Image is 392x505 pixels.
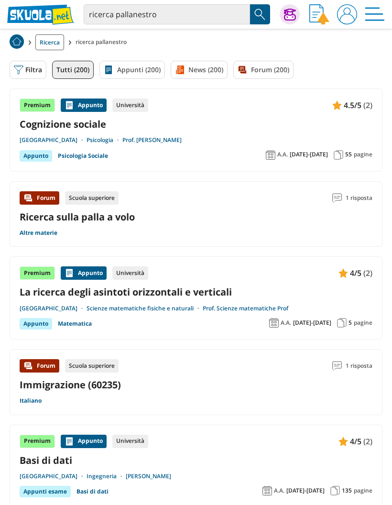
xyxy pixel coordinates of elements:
span: [DATE]-[DATE] [286,487,325,494]
div: Università [112,99,148,112]
a: Altre materie [20,229,57,237]
img: User avatar [337,4,357,24]
img: Appunti contenuto [65,100,74,110]
a: Italiano [20,397,42,405]
span: 4/5 [350,435,361,448]
span: 4.5/5 [344,99,361,111]
a: Basi di dati [20,454,372,467]
span: 5 [348,319,352,327]
div: Appunti esame [20,486,71,497]
span: pagine [354,151,372,158]
img: Pagine [337,318,347,328]
button: Filtra [10,61,46,79]
a: Cognizione sociale [20,118,372,131]
img: Chiedi Tutor AI [284,9,296,21]
div: Università [112,266,148,280]
img: News filtro contenuto [175,65,185,75]
a: Ricerca [35,34,64,50]
span: 1 risposta [346,191,372,205]
a: News (200) [171,61,228,79]
img: Commenti lettura [332,193,342,203]
img: Forum contenuto [23,193,33,203]
a: Matematica [58,318,92,329]
span: [DATE]-[DATE] [293,319,331,327]
a: Psicologia [87,136,122,144]
span: pagine [354,487,372,494]
span: 55 [345,151,352,158]
div: Università [112,435,148,448]
img: Forum contenuto [23,361,33,371]
a: Home [10,34,24,50]
div: Appunto [61,435,107,448]
a: [GEOGRAPHIC_DATA] [20,472,87,480]
img: Appunti contenuto [65,268,74,278]
a: [GEOGRAPHIC_DATA] [20,305,87,312]
img: Home [10,34,24,49]
a: Appunti (200) [99,61,165,79]
a: Immigrazione (60235) [20,378,121,391]
a: [GEOGRAPHIC_DATA] [20,136,87,144]
span: pagine [354,319,372,327]
a: La ricerca degli asintoti orizzontali e verticali [20,285,372,298]
input: Cerca appunti, riassunti o versioni [84,4,250,24]
img: Cerca appunti, riassunti o versioni [253,7,267,22]
img: Menù [365,4,385,24]
div: Premium [20,99,55,112]
img: Appunti contenuto [338,268,348,278]
span: (2) [363,267,372,279]
div: Scuola superiore [65,191,119,205]
a: Ricerca sulla palla a volo [20,210,135,223]
span: 1 risposta [346,359,372,373]
img: Invia appunto [309,4,329,24]
span: [DATE]-[DATE] [290,151,328,158]
a: Psicologia Sociale [58,150,108,162]
div: Appunto [61,266,107,280]
img: Appunti contenuto [332,100,342,110]
a: [PERSON_NAME] [126,472,171,480]
div: Premium [20,435,55,448]
img: Pagine [330,486,340,495]
div: Forum [20,359,59,373]
img: Appunti contenuto [338,437,348,446]
span: ricerca pallanestro [76,34,131,50]
img: Commenti lettura [332,361,342,371]
img: Appunti contenuto [65,437,74,446]
a: Forum (200) [233,61,294,79]
div: Appunto [61,99,107,112]
div: Premium [20,266,55,280]
img: Anno accademico [269,318,279,328]
a: Scienze matematiche fisiche e naturali [87,305,203,312]
div: Scuola superiore [65,359,119,373]
span: (2) [363,99,372,111]
span: A.A. [281,319,291,327]
img: Forum filtro contenuto [238,65,247,75]
span: A.A. [277,151,288,158]
a: Ingegneria [87,472,126,480]
img: Pagine [334,150,343,160]
a: Basi di dati [76,486,109,497]
a: Prof. [PERSON_NAME] [122,136,182,144]
img: Anno accademico [262,486,272,495]
div: Appunto [20,150,52,162]
img: Appunti filtro contenuto [104,65,113,75]
div: Forum [20,191,59,205]
span: 135 [342,487,352,494]
span: 4/5 [350,267,361,279]
img: Filtra filtri mobile [14,65,23,75]
a: Prof. Scienze matematiche Prof [203,305,288,312]
div: Appunto [20,318,52,329]
img: Anno accademico [266,150,275,160]
span: (2) [363,435,372,448]
span: A.A. [274,487,284,494]
a: Tutti (200) [52,61,94,79]
button: Search Button [250,4,270,24]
